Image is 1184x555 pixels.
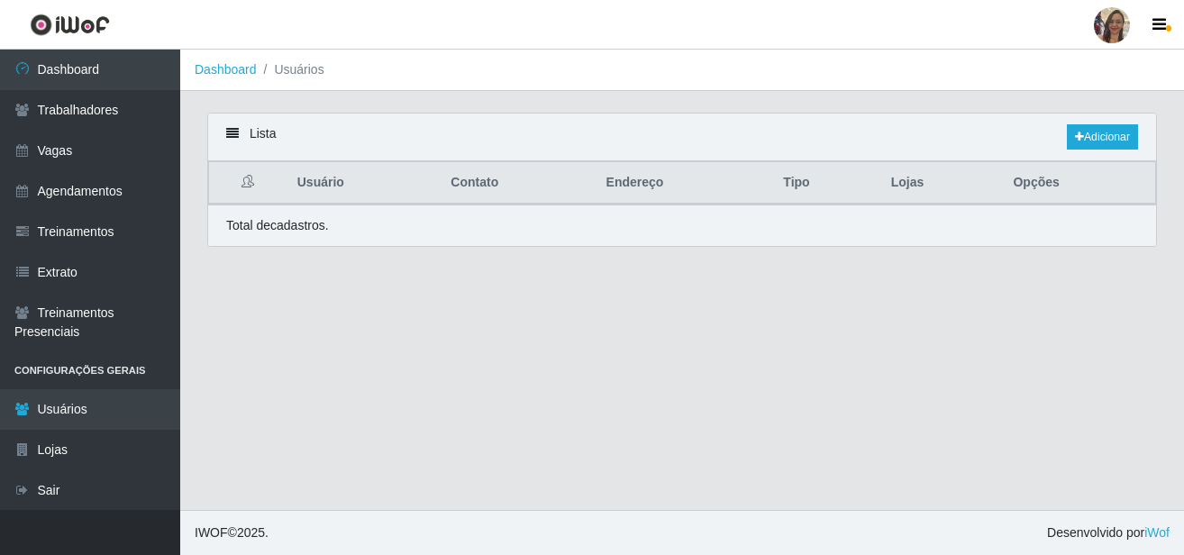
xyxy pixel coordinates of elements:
th: Contato [440,162,595,205]
a: Adicionar [1067,124,1138,150]
th: Lojas [880,162,1003,205]
div: Lista [208,114,1156,161]
img: CoreUI Logo [30,14,110,36]
th: Opções [1002,162,1155,205]
p: Total de cadastros. [226,216,329,235]
span: © 2025 . [195,523,269,542]
a: Dashboard [195,62,257,77]
th: Usuário [287,162,441,205]
span: Desenvolvido por [1047,523,1170,542]
li: Usuários [257,60,324,79]
nav: breadcrumb [180,50,1184,91]
a: iWof [1144,525,1170,540]
th: Endereço [596,162,773,205]
th: Tipo [772,162,879,205]
span: IWOF [195,525,228,540]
